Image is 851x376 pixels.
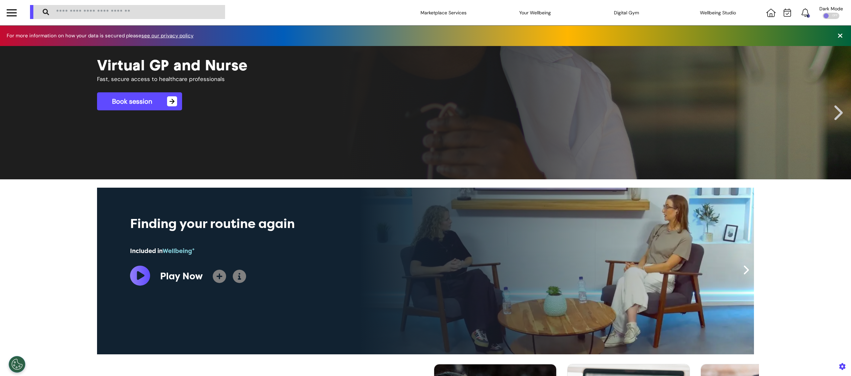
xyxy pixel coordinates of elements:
[9,356,25,373] button: Open Preferences
[141,32,193,39] a: see our privacy policy
[502,3,568,22] div: Your Wellbeing
[97,92,182,110] a: Book session→
[167,96,177,106] span: →
[410,3,477,22] div: Marketplace Services
[97,56,754,74] h1: Virtual GP and Nurse
[685,3,751,22] div: Wellbeing Studio
[593,3,660,22] div: Digital Gym
[192,247,195,252] sup: +
[819,6,843,11] div: Dark Mode
[7,33,200,38] div: For more information on how your data is secured please
[97,76,362,82] h4: Fast, secure access to healthcare professionals
[130,247,492,256] div: Included in
[130,214,492,233] div: Finding your routine again
[823,13,839,19] div: OFF
[160,269,203,283] div: Play Now
[162,247,195,255] span: Wellbeing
